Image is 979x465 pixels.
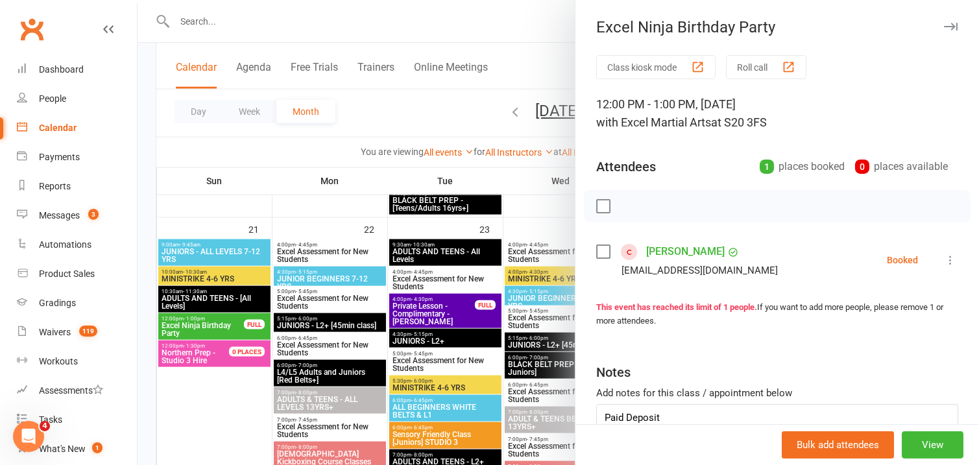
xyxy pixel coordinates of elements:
a: Automations [17,230,137,259]
a: Waivers 119 [17,318,137,347]
a: Gradings [17,289,137,318]
span: with Excel Martial Arts [596,115,711,129]
span: 1 [92,442,103,453]
a: Assessments [17,376,137,405]
div: Excel Ninja Birthday Party [575,18,979,36]
a: Calendar [17,113,137,143]
div: Assessments [39,385,103,396]
span: at S20 3FS [711,115,767,129]
span: 4 [40,421,50,431]
a: What's New1 [17,435,137,464]
div: Attendees [596,158,656,176]
div: places available [855,158,948,176]
a: Dashboard [17,55,137,84]
div: Notes [596,363,631,381]
a: Workouts [17,347,137,376]
div: Payments [39,152,80,162]
div: places booked [760,158,845,176]
div: [EMAIL_ADDRESS][DOMAIN_NAME] [622,262,778,279]
div: What's New [39,444,86,454]
div: Add notes for this class / appointment below [596,385,958,401]
button: Bulk add attendees [782,431,894,459]
div: 1 [760,160,774,174]
a: Payments [17,143,137,172]
div: Product Sales [39,268,95,279]
div: People [39,93,66,104]
a: Reports [17,172,137,201]
div: Calendar [39,123,77,133]
button: Class kiosk mode [596,55,716,79]
div: Reports [39,181,71,191]
div: 12:00 PM - 1:00 PM, [DATE] [596,95,958,132]
div: Automations [39,239,91,250]
button: View [902,431,963,459]
a: [PERSON_NAME] [646,241,725,262]
a: Messages 3 [17,201,137,230]
button: Roll call [726,55,806,79]
a: Clubworx [16,13,48,45]
div: Tasks [39,414,62,425]
div: Workouts [39,356,78,366]
strong: This event has reached its limit of 1 people. [596,302,757,312]
a: Product Sales [17,259,137,289]
span: 119 [79,326,97,337]
span: 3 [88,209,99,220]
div: Messages [39,210,80,221]
a: Tasks [17,405,137,435]
div: Waivers [39,327,71,337]
div: Dashboard [39,64,84,75]
div: 0 [855,160,869,174]
div: If you want to add more people, please remove 1 or more attendees. [596,301,958,328]
iframe: Intercom live chat [13,421,44,452]
div: Booked [887,256,918,265]
a: People [17,84,137,113]
div: Gradings [39,298,76,308]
